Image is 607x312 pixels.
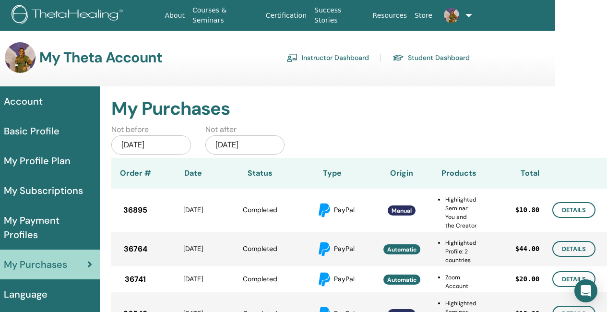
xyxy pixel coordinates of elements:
span: PayPal [334,205,355,214]
a: Courses & Seminars [189,1,262,29]
a: Details [552,241,595,257]
div: [DATE] [159,274,226,284]
span: Automatic [387,246,417,253]
span: $ [515,244,519,254]
span: Basic Profile [4,124,60,138]
div: Total [477,168,539,179]
img: paypal.svg [317,241,332,257]
span: 10.80 [519,205,539,215]
a: Details [552,271,595,287]
span: Completed [243,205,277,214]
a: Student Dashboard [393,50,470,65]
th: Type [294,158,370,189]
img: chalkboard-teacher.svg [286,53,298,62]
span: My Subscriptions [4,183,83,198]
li: Highlighted Profile: 2 countries [445,239,477,264]
h3: My Theta Account [39,49,162,66]
img: paypal.svg [317,272,332,287]
div: [DATE] [111,135,191,155]
th: Status [226,158,294,189]
th: Origin [370,158,433,189]
a: Store [411,7,436,24]
a: Details [552,202,595,218]
li: Highlighted Seminar: You and the Creator [445,195,477,230]
span: My Purchases [4,257,67,272]
img: default.jpg [5,42,36,73]
a: Instructor Dashboard [286,50,369,65]
span: 36895 [123,204,147,216]
span: Manual [392,207,412,215]
img: paypal.svg [317,203,332,218]
div: [DATE] [159,244,226,254]
span: $ [515,205,519,215]
span: PayPal [334,274,355,283]
th: Products [433,158,477,189]
a: About [161,7,189,24]
span: Completed [243,275,277,283]
span: 36764 [124,243,147,255]
a: Certification [262,7,310,24]
span: 36741 [125,274,146,285]
span: Language [4,287,48,301]
h2: My Purchases [111,98,547,120]
span: PayPal [334,244,355,252]
img: logo.png [12,5,126,26]
th: Order # [111,158,159,189]
img: default.jpg [444,8,459,23]
span: 20.00 [519,274,539,284]
a: Resources [369,7,411,24]
span: Automatic [387,276,417,284]
span: My Payment Profiles [4,213,92,242]
span: My Profile Plan [4,154,71,168]
span: Account [4,94,43,108]
div: [DATE] [205,135,285,155]
div: Open Intercom Messenger [574,279,597,302]
label: Not after [205,124,237,135]
img: graduation-cap.svg [393,54,404,62]
li: Zoom Account [445,273,477,290]
a: Success Stories [310,1,369,29]
span: $ [515,274,519,284]
div: [DATE] [159,205,226,215]
th: Date [159,158,226,189]
span: Completed [243,244,277,253]
label: Not before [111,124,149,135]
span: 44.00 [519,244,539,254]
